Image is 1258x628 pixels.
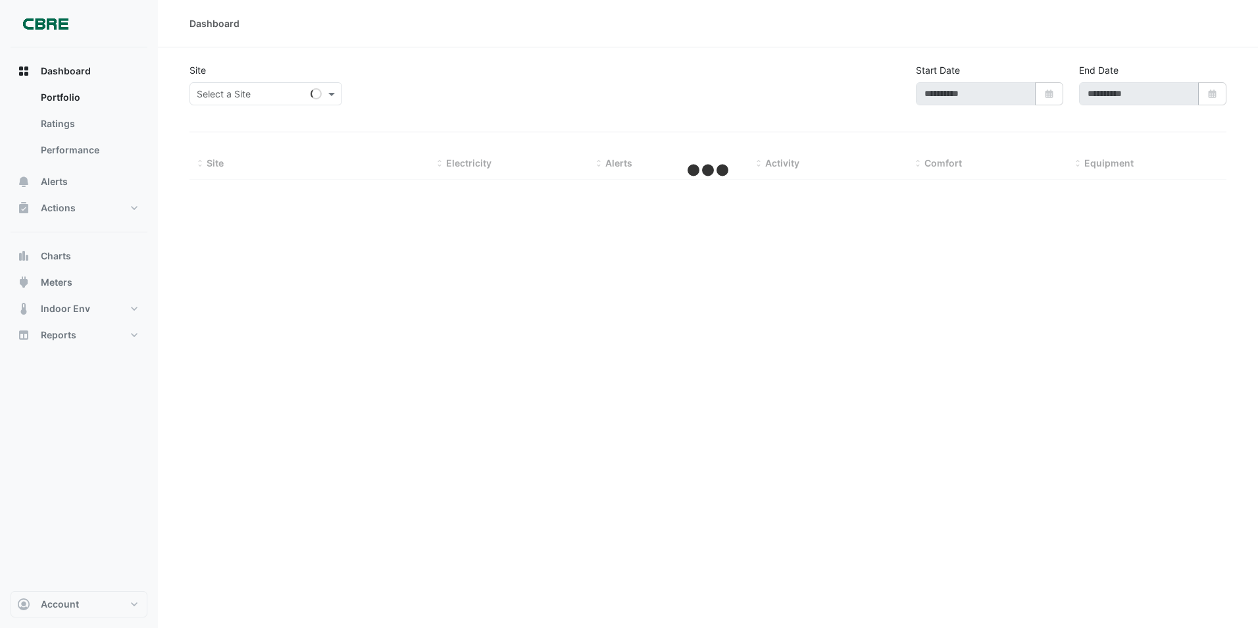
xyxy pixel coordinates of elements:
[765,157,799,169] span: Activity
[11,591,147,617] button: Account
[11,296,147,322] button: Indoor Env
[41,65,91,78] span: Dashboard
[1079,63,1119,77] label: End Date
[11,169,147,195] button: Alerts
[30,137,147,163] a: Performance
[17,302,30,315] app-icon: Indoor Env
[41,302,90,315] span: Indoor Env
[11,269,147,296] button: Meters
[916,63,960,77] label: Start Date
[30,111,147,137] a: Ratings
[11,243,147,269] button: Charts
[17,328,30,342] app-icon: Reports
[41,249,71,263] span: Charts
[17,249,30,263] app-icon: Charts
[189,16,239,30] div: Dashboard
[924,157,962,169] span: Comfort
[17,276,30,289] app-icon: Meters
[41,598,79,611] span: Account
[30,84,147,111] a: Portfolio
[605,157,632,169] span: Alerts
[41,276,72,289] span: Meters
[189,63,206,77] label: Site
[41,201,76,215] span: Actions
[41,175,68,188] span: Alerts
[11,322,147,348] button: Reports
[1084,157,1134,169] span: Equipment
[16,11,75,37] img: Company Logo
[41,328,76,342] span: Reports
[446,157,491,169] span: Electricity
[11,195,147,221] button: Actions
[17,175,30,188] app-icon: Alerts
[17,65,30,78] app-icon: Dashboard
[207,157,224,169] span: Site
[11,84,147,169] div: Dashboard
[11,58,147,84] button: Dashboard
[17,201,30,215] app-icon: Actions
